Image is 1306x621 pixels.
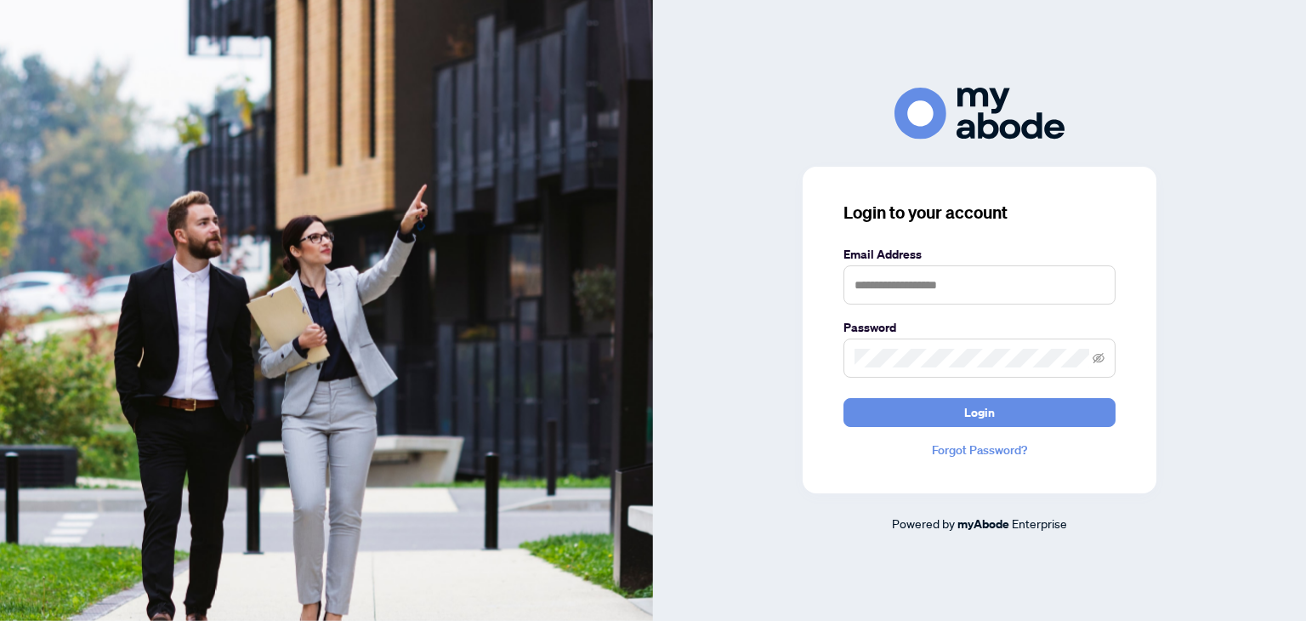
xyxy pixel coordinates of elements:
span: Login [964,399,995,426]
label: Email Address [843,245,1116,264]
a: Forgot Password? [843,441,1116,459]
h3: Login to your account [843,201,1116,225]
label: Password [843,318,1116,337]
span: Powered by [892,516,955,531]
button: Login [843,398,1116,427]
img: ma-logo [894,88,1065,140]
a: myAbode [957,515,1009,533]
span: eye-invisible [1093,352,1104,364]
span: Enterprise [1012,516,1067,531]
